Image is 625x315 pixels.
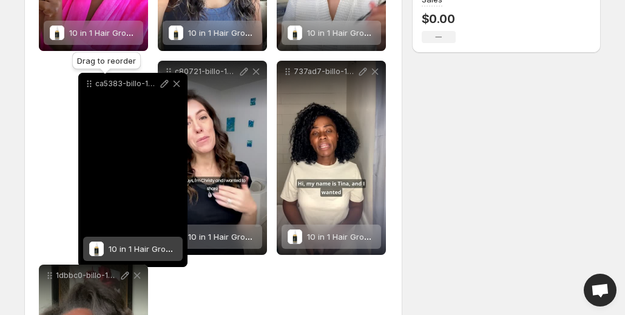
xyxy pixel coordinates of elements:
[288,229,302,244] img: 10 in 1 Hair Growth Oil
[56,271,119,280] p: 1dbbc0-billo-190090-final
[89,242,104,256] img: 10 in 1 Hair Growth Oil
[95,79,158,89] p: ca5383-billo-190405-final
[188,232,271,242] span: 10 in 1 Hair Growth Oil
[307,28,390,38] span: 10 in 1 Hair Growth Oil
[175,67,238,76] p: c80721-billo-190409-final
[50,25,64,40] img: 10 in 1 Hair Growth Oil
[158,61,267,255] div: c80721-billo-190409-final10 in 1 Hair Growth Oil10 in 1 Hair Growth Oil
[277,61,386,255] div: 737ad7-billo-190087-final10 in 1 Hair Growth Oil10 in 1 Hair Growth Oil
[288,25,302,40] img: 10 in 1 Hair Growth Oil
[188,28,271,38] span: 10 in 1 Hair Growth Oil
[78,73,187,267] div: ca5383-billo-190405-final10 in 1 Hair Growth Oil10 in 1 Hair Growth Oil
[307,232,390,242] span: 10 in 1 Hair Growth Oil
[169,25,183,40] img: 10 in 1 Hair Growth Oil
[69,28,152,38] span: 10 in 1 Hair Growth Oil
[584,274,617,307] a: Open chat
[109,244,192,254] span: 10 in 1 Hair Growth Oil
[294,67,357,76] p: 737ad7-billo-190087-final
[422,12,456,26] p: $0.00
